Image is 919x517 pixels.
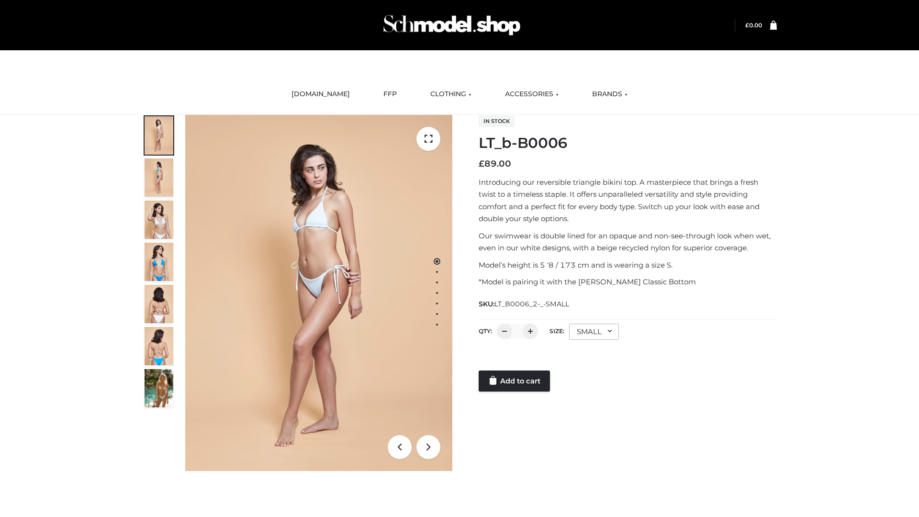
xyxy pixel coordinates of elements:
[145,243,173,281] img: ArielClassicBikiniTop_CloudNine_AzureSky_OW114ECO_4-scaled.jpg
[284,84,357,105] a: [DOMAIN_NAME]
[585,84,635,105] a: BRANDS
[745,22,762,29] a: £0.00
[549,327,564,335] label: Size:
[479,298,570,310] span: SKU:
[145,116,173,155] img: ArielClassicBikiniTop_CloudNine_AzureSky_OW114ECO_1-scaled.jpg
[145,201,173,239] img: ArielClassicBikiniTop_CloudNine_AzureSky_OW114ECO_3-scaled.jpg
[498,84,566,105] a: ACCESSORIES
[745,22,762,29] bdi: 0.00
[479,327,492,335] label: QTY:
[479,259,777,271] p: Model’s height is 5 ‘8 / 173 cm and is wearing a size S.
[479,276,777,288] p: *Model is pairing it with the [PERSON_NAME] Classic Bottom
[380,6,524,44] img: Schmodel Admin 964
[479,158,484,169] span: £
[145,285,173,323] img: ArielClassicBikiniTop_CloudNine_AzureSky_OW114ECO_7-scaled.jpg
[479,135,777,152] h1: LT_b-B0006
[494,300,569,308] span: LT_B0006_2-_-SMALL
[145,158,173,197] img: ArielClassicBikiniTop_CloudNine_AzureSky_OW114ECO_2-scaled.jpg
[479,230,777,254] p: Our swimwear is double lined for an opaque and non-see-through look when wet, even in our white d...
[479,176,777,225] p: Introducing our reversible triangle bikini top. A masterpiece that brings a fresh twist to a time...
[569,324,619,340] div: SMALL
[185,115,452,471] img: ArielClassicBikiniTop_CloudNine_AzureSky_OW114ECO_1
[145,369,173,407] img: Arieltop_CloudNine_AzureSky2.jpg
[376,84,404,105] a: FFP
[479,115,515,127] span: In stock
[745,22,749,29] span: £
[479,371,550,392] a: Add to cart
[145,327,173,365] img: ArielClassicBikiniTop_CloudNine_AzureSky_OW114ECO_8-scaled.jpg
[479,158,511,169] bdi: 89.00
[423,84,479,105] a: CLOTHING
